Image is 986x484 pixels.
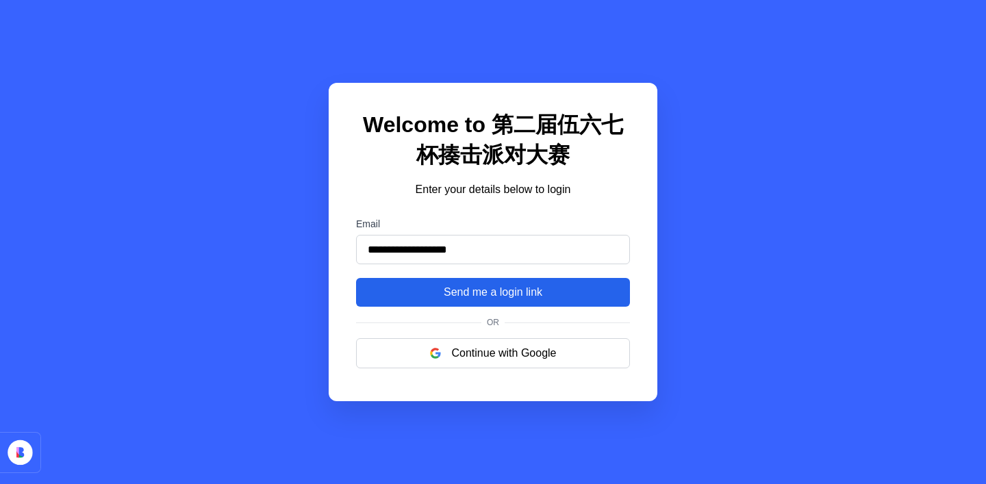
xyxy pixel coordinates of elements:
[356,338,630,368] button: Continue with Google
[481,318,505,327] span: Or
[356,278,630,307] button: Send me a login link
[356,110,630,170] h1: Welcome to 第二届伍六七杯揍击派对大赛
[356,218,630,229] label: Email
[356,181,630,198] p: Enter your details below to login
[430,348,441,359] img: google logo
